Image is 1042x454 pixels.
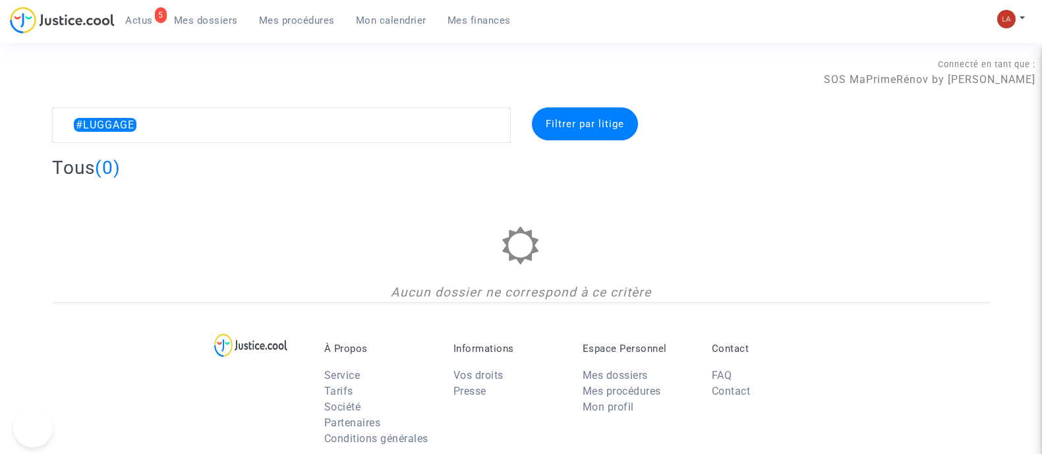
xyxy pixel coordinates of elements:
[324,343,434,355] p: À Propos
[448,14,511,26] span: Mes finances
[13,408,53,447] iframe: Help Scout Beacon - Open
[324,401,361,413] a: Société
[453,343,563,355] p: Informations
[583,385,661,397] a: Mes procédures
[453,369,504,382] a: Vos droits
[583,343,692,355] p: Espace Personnel
[95,157,121,179] span: (0)
[10,7,115,34] img: jc-logo.svg
[712,385,751,397] a: Contact
[356,14,426,26] span: Mon calendrier
[155,7,167,23] div: 5
[546,118,624,130] span: Filtrer par litige
[324,369,361,382] a: Service
[248,11,345,30] a: Mes procédures
[52,157,95,179] span: Tous
[997,10,1016,28] img: 3f9b7d9779f7b0ffc2b90d026f0682a9
[52,283,990,302] div: Aucun dossier ne correspond à ce critère
[324,432,428,445] a: Conditions générales
[938,59,1035,69] span: Connecté en tant que :
[583,369,648,382] a: Mes dossiers
[453,385,486,397] a: Presse
[437,11,521,30] a: Mes finances
[115,11,163,30] a: 5Actus
[214,333,287,357] img: logo-lg.svg
[583,401,634,413] a: Mon profil
[163,11,248,30] a: Mes dossiers
[324,385,353,397] a: Tarifs
[125,14,153,26] span: Actus
[712,343,821,355] p: Contact
[712,369,732,382] a: FAQ
[324,416,381,429] a: Partenaires
[174,14,238,26] span: Mes dossiers
[259,14,335,26] span: Mes procédures
[345,11,437,30] a: Mon calendrier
